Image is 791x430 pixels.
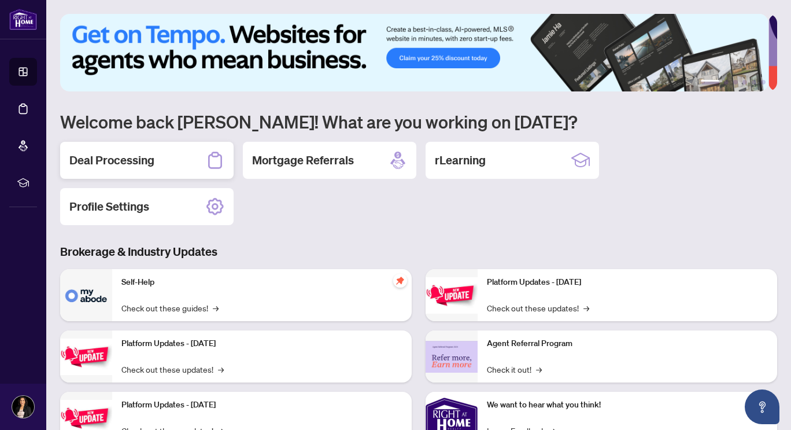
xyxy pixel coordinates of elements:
[487,399,768,411] p: We want to hear what you think!
[213,302,219,314] span: →
[742,80,747,84] button: 4
[487,276,768,289] p: Platform Updates - [DATE]
[487,302,589,314] a: Check out these updates!→
[393,274,407,288] span: pushpin
[60,269,112,321] img: Self-Help
[12,396,34,418] img: Profile Icon
[121,399,402,411] p: Platform Updates - [DATE]
[761,80,766,84] button: 6
[121,302,219,314] a: Check out these guides!→
[733,80,738,84] button: 3
[487,363,542,376] a: Check it out!→
[745,389,779,424] button: Open asap
[701,80,719,84] button: 1
[60,111,777,133] h1: Welcome back [PERSON_NAME]! What are you working on [DATE]?
[60,244,777,260] h3: Brokerage & Industry Updates
[60,14,768,91] img: Slide 0
[426,277,478,314] img: Platform Updates - June 23, 2025
[426,341,478,373] img: Agent Referral Program
[121,276,402,289] p: Self-Help
[60,339,112,375] img: Platform Updates - September 16, 2025
[252,152,354,168] h2: Mortgage Referrals
[583,302,589,314] span: →
[536,363,542,376] span: →
[69,199,149,215] h2: Profile Settings
[752,80,756,84] button: 5
[9,9,37,30] img: logo
[724,80,729,84] button: 2
[435,152,486,168] h2: rLearning
[69,152,154,168] h2: Deal Processing
[121,337,402,350] p: Platform Updates - [DATE]
[218,363,224,376] span: →
[121,363,224,376] a: Check out these updates!→
[487,337,768,350] p: Agent Referral Program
